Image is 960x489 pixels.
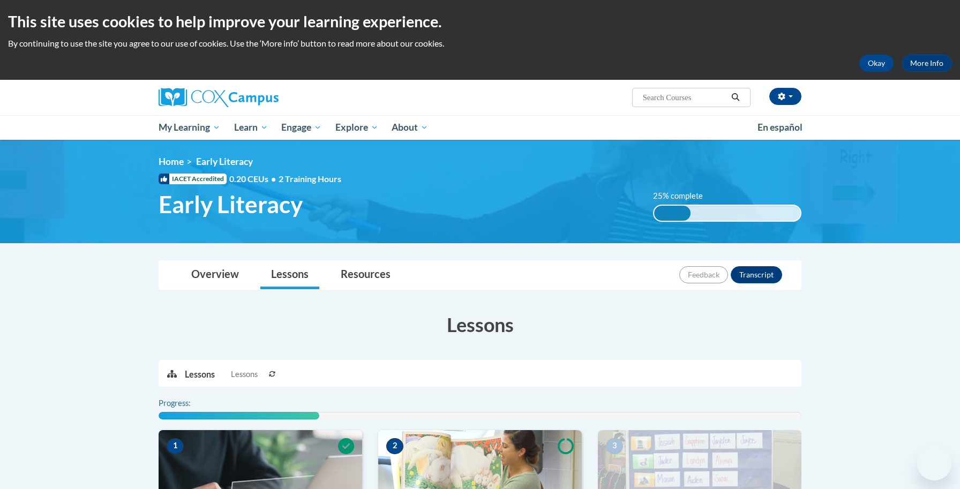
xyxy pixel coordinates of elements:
div: Main menu [142,115,817,140]
span: Early Literacy [159,190,303,219]
button: Transcript [731,266,782,283]
span: My Learning [159,121,220,134]
input: Search Courses [642,91,727,104]
span: 3 [606,438,623,454]
h2: This site uses cookies to help improve your learning experience. [8,11,952,32]
a: En español [751,116,809,139]
span: Engage [281,121,321,134]
span: Explore [335,121,378,134]
span: About [392,121,428,134]
button: Search [727,91,744,104]
span: • [271,174,276,184]
button: Account Settings [769,88,801,105]
span: Lessons [231,368,258,380]
a: Lessons [260,261,319,289]
div: 25% complete [654,206,691,221]
a: Learn [227,115,275,140]
span: 0.20 CEUs [229,173,279,185]
p: By continuing to use the site you agree to our use of cookies. Use the ‘More info’ button to read... [8,37,952,49]
a: My Learning [152,115,227,140]
a: Overview [181,261,250,289]
img: Cox Campus [159,88,279,107]
span: Early Literacy [196,156,253,167]
h3: Lessons [159,311,801,338]
p: Lessons [185,368,215,380]
iframe: Button to launch messaging window [917,446,951,480]
span: 1 [167,438,184,454]
a: Explore [328,115,385,140]
span: Learn [234,121,268,134]
a: Home [159,156,184,167]
span: En español [757,122,802,133]
span: 2 Training Hours [279,174,341,184]
label: 25% complete [653,190,715,202]
span: IACET Accredited [159,174,227,184]
label: Progress: [159,397,220,409]
a: Engage [274,115,328,140]
span: 2 [386,438,403,454]
a: About [385,115,436,140]
a: Cox Campus [159,88,362,107]
button: Feedback [679,266,728,283]
a: More Info [902,55,952,72]
button: Okay [859,55,894,72]
a: Resources [330,261,401,289]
